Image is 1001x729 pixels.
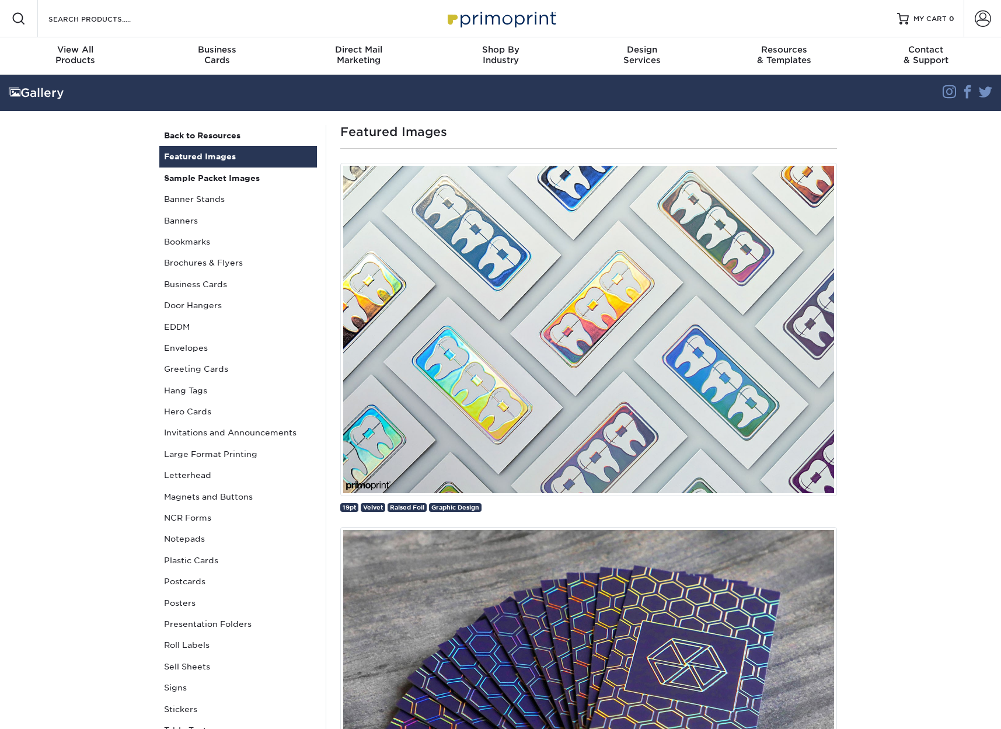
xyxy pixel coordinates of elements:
[442,6,559,31] img: Primoprint
[159,592,317,613] a: Posters
[713,44,855,65] div: & Templates
[159,210,317,231] a: Banners
[159,274,317,295] a: Business Cards
[159,231,317,252] a: Bookmarks
[159,550,317,571] a: Plastic Cards
[361,503,385,512] a: Velvet
[159,656,317,677] a: Sell Sheets
[5,44,147,55] span: View All
[159,295,317,316] a: Door Hangers
[159,571,317,592] a: Postcards
[949,15,954,23] span: 0
[855,44,997,55] span: Contact
[159,358,317,379] a: Greeting Cards
[159,444,317,465] a: Large Format Printing
[159,380,317,401] a: Hang Tags
[431,504,479,511] span: Graphic Design
[340,503,358,512] a: 19pt
[340,125,837,139] h1: Featured Images
[5,37,147,75] a: View AllProducts
[388,503,427,512] a: Raised Foil
[713,37,855,75] a: Resources& Templates
[855,37,997,75] a: Contact& Support
[913,14,947,24] span: MY CART
[571,44,713,55] span: Design
[159,613,317,634] a: Presentation Folders
[288,44,430,65] div: Marketing
[340,163,837,496] img: Custom Holographic Business Card designed by Primoprint.
[159,422,317,443] a: Invitations and Announcements
[159,337,317,358] a: Envelopes
[571,37,713,75] a: DesignServices
[571,44,713,65] div: Services
[430,37,571,75] a: Shop ByIndustry
[159,146,317,167] a: Featured Images
[159,316,317,337] a: EDDM
[164,173,260,183] strong: Sample Packet Images
[146,44,288,65] div: Cards
[855,44,997,65] div: & Support
[159,486,317,507] a: Magnets and Buttons
[159,528,317,549] a: Notepads
[5,44,147,65] div: Products
[159,189,317,210] a: Banner Stands
[343,504,356,511] span: 19pt
[713,44,855,55] span: Resources
[429,503,482,512] a: Graphic Design
[164,152,236,161] strong: Featured Images
[159,634,317,655] a: Roll Labels
[288,44,430,55] span: Direct Mail
[159,699,317,720] a: Stickers
[146,44,288,55] span: Business
[390,504,424,511] span: Raised Foil
[288,37,430,75] a: Direct MailMarketing
[159,252,317,273] a: Brochures & Flyers
[363,504,383,511] span: Velvet
[159,507,317,528] a: NCR Forms
[430,44,571,65] div: Industry
[47,12,161,26] input: SEARCH PRODUCTS.....
[159,125,317,146] a: Back to Resources
[159,677,317,698] a: Signs
[146,37,288,75] a: BusinessCards
[159,401,317,422] a: Hero Cards
[159,168,317,189] a: Sample Packet Images
[430,44,571,55] span: Shop By
[159,465,317,486] a: Letterhead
